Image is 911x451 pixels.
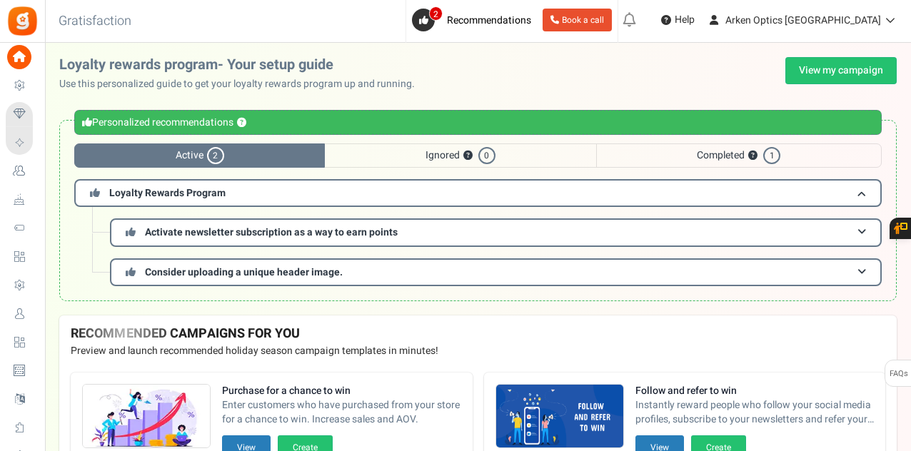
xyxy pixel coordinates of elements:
[635,384,875,398] strong: Follow and refer to win
[222,398,461,427] span: Enter customers who have purchased from your store for a chance to win. Increase sales and AOV.
[889,360,908,387] span: FAQs
[109,186,226,201] span: Loyalty Rewards Program
[222,384,461,398] strong: Purchase for a chance to win
[725,13,881,28] span: Arken Optics [GEOGRAPHIC_DATA]
[785,57,897,84] a: View my campaign
[635,398,875,427] span: Instantly reward people who follow your social media profiles, subscribe to your newsletters and ...
[429,6,443,21] span: 2
[496,385,623,449] img: Recommended Campaigns
[83,385,210,449] img: Recommended Campaigns
[59,57,426,73] h2: Loyalty rewards program- Your setup guide
[596,143,882,168] span: Completed
[325,143,595,168] span: Ignored
[478,147,495,164] span: 0
[543,9,612,31] a: Book a call
[145,265,343,280] span: Consider uploading a unique header image.
[237,118,246,128] button: ?
[6,5,39,37] img: Gratisfaction
[463,151,473,161] button: ?
[43,7,147,36] h3: Gratisfaction
[748,151,758,161] button: ?
[207,147,224,164] span: 2
[74,110,882,135] div: Personalized recommendations
[145,225,398,240] span: Activate newsletter subscription as a way to earn points
[74,143,325,168] span: Active
[763,147,780,164] span: 1
[655,9,700,31] a: Help
[412,9,537,31] a: 2 Recommendations
[447,13,531,28] span: Recommendations
[671,13,695,27] span: Help
[71,344,885,358] p: Preview and launch recommended holiday season campaign templates in minutes!
[71,327,885,341] h4: RECOMMENDED CAMPAIGNS FOR YOU
[59,77,426,91] p: Use this personalized guide to get your loyalty rewards program up and running.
